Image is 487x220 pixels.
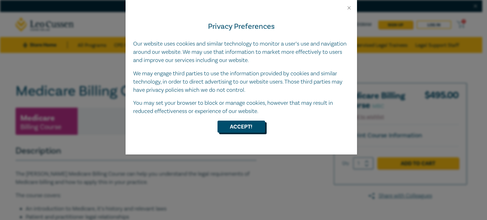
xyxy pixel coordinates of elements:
[133,21,349,32] h4: Privacy Preferences
[218,121,265,133] button: Accept!
[133,99,349,116] p: You may set your browser to block or manage cookies, however that may result in reduced effective...
[133,70,349,94] p: We may engage third parties to use the information provided by cookies and similar technology, in...
[133,40,349,65] p: Our website uses cookies and similar technology to monitor a user’s use and navigation around our...
[346,5,352,11] button: Close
